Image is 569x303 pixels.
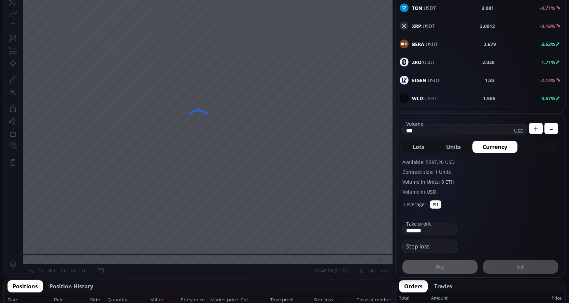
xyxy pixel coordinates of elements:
div: Indicators [127,4,148,9]
span: :USDT [412,41,438,48]
span: USD [514,127,524,134]
div: H [96,17,99,22]
button: Positions [8,280,43,292]
div: 0.00 [127,17,136,22]
span: :USDT [412,22,435,30]
label: Contract size: 1 Units [402,168,558,176]
span: Currency [483,143,507,151]
b: -0.71% [540,5,555,11]
div: 0.00 [99,17,108,22]
div: L [110,17,113,22]
span: Trades [434,282,452,290]
div: Total [399,294,431,303]
b: 1.83 [485,77,495,84]
div: O [81,17,85,22]
span: :USDT [412,95,437,102]
div: Bitcoin [44,16,65,22]
div: 0.00 [113,17,122,22]
button: Lots [402,141,435,153]
b: -0.16% [540,23,555,29]
b: BERA [412,41,424,47]
button: Currency [472,141,517,153]
span: Lots [413,143,424,151]
button: + [529,123,543,134]
button: Trades [429,280,457,292]
div: −115685.63 (−100.00%) [138,17,186,22]
b: EIGEN [412,77,426,84]
button: ✕1 [430,200,441,209]
b: 3.52% [541,41,555,47]
div: D [58,4,61,9]
label: Volume in USD: [402,188,558,195]
button: Position History [44,280,98,292]
span: Orders [404,282,423,290]
div: Market open [70,16,76,22]
div: 0.00 [85,17,94,22]
button: Units [436,141,471,153]
div: 1D [33,16,44,22]
b: 2.028 [482,59,495,66]
b: 1.71% [541,59,555,65]
b: -2.14% [540,77,555,84]
div: n/a [40,25,46,30]
div:  [6,91,12,97]
span: Positions [13,282,38,290]
b: WLD [412,95,423,102]
span: :USDT [412,77,440,84]
label: Available: 5597.26 USD [402,158,558,166]
div: Amount [431,294,448,303]
button: Orders [399,280,428,292]
b: TON [412,5,422,11]
span: Units [446,143,461,151]
div: Volume [22,25,37,30]
div: Price [448,294,561,303]
span: Position History [49,282,93,290]
label: Volume in Units: 0 ETH [402,178,558,185]
b: 3.081 [482,4,494,12]
label: Leverage: [404,201,426,208]
button: - [544,123,558,134]
span: :USDT [412,59,435,66]
b: 0.67% [541,95,555,102]
div: Compare [92,4,112,9]
b: 2.679 [484,41,496,48]
b: 3.0012 [480,22,495,30]
span: :USDT [412,4,436,12]
b: ZRO [412,59,422,65]
b: 1.506 [483,95,495,102]
b: XRP [412,23,421,29]
div: BTC [22,16,33,22]
div: Hide Drawings Toolbar [16,279,19,288]
div: C [124,17,127,22]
